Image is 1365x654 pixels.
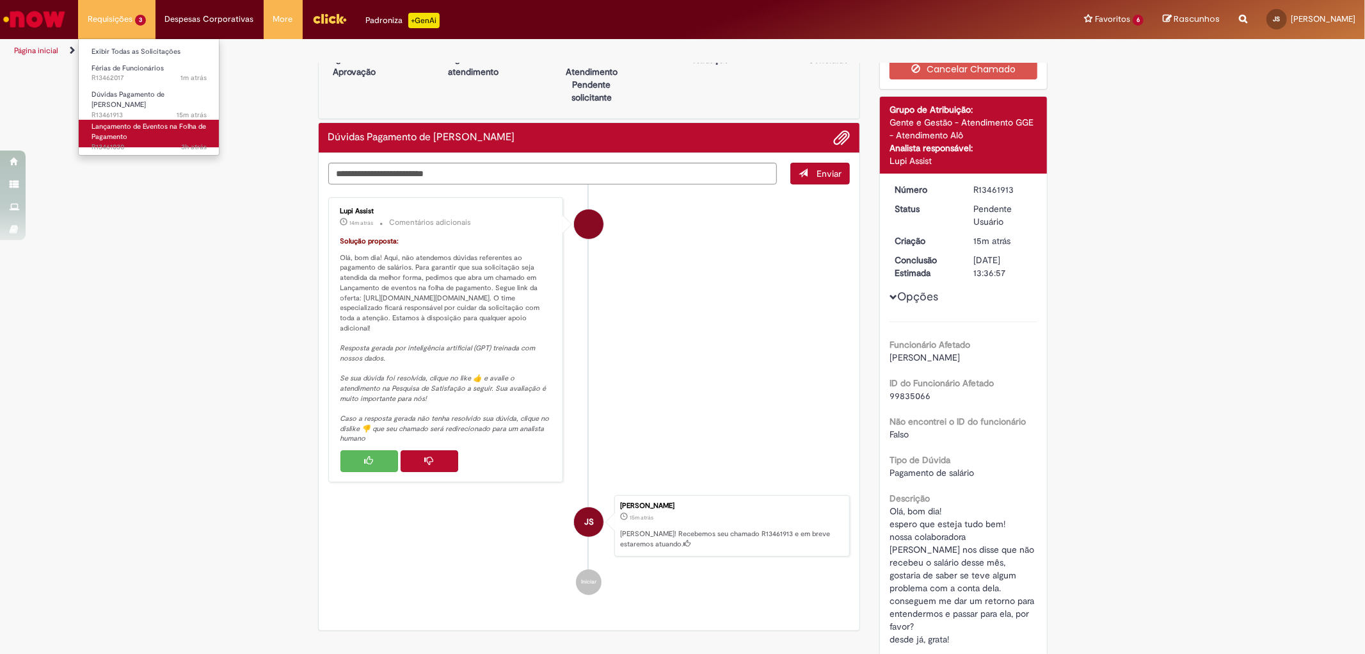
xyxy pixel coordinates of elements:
span: R13462017 [92,73,207,83]
span: Despesas Corporativas [165,13,254,26]
img: ServiceNow [1,6,67,32]
span: R13461913 [92,110,207,120]
p: [PERSON_NAME]! Recebemos seu chamado R13461913 e em breve estaremos atuando. [620,529,843,549]
div: R13461913 [973,183,1033,196]
textarea: Digite sua mensagem aqui... [328,163,778,184]
a: Aberto R13461913 : Dúvidas Pagamento de Salário [79,88,220,115]
span: [PERSON_NAME] [890,352,960,363]
span: 99835066 [890,390,930,402]
time: 29/08/2025 11:36:53 [973,235,1010,247]
span: JS [1273,15,1281,23]
p: Aguardando Aprovação [324,53,386,78]
span: Enviar [817,168,842,179]
span: 14m atrás [350,219,374,227]
ul: Histórico de tíquete [328,184,850,608]
font: Solução proposta: [340,236,399,246]
div: Gente e Gestão - Atendimento GGE - Atendimento Alô [890,116,1037,142]
span: [PERSON_NAME] [1291,13,1355,24]
a: Aberto R13462017 : Férias de Funcionários [79,61,220,85]
div: Padroniza [366,13,440,28]
div: [PERSON_NAME] [620,502,843,510]
li: Jeisy Gabrielly Ferreira Santana [328,495,850,557]
ul: Requisições [78,38,220,156]
span: Requisições [88,13,132,26]
time: 29/08/2025 11:36:53 [630,514,653,521]
dt: Conclusão Estimada [885,254,964,279]
div: Lupi Assist [890,154,1037,167]
time: 29/08/2025 11:50:50 [180,73,207,83]
button: Enviar [790,163,850,184]
span: 1m atrás [180,73,207,83]
p: Olá, bom dia! Aqui, não atendemos dúvidas referentes ao pagamento de salários. Para garantir que ... [340,236,554,444]
button: Adicionar anexos [833,129,850,146]
dt: Número [885,183,964,196]
dt: Criação [885,234,964,247]
dt: Status [885,202,964,215]
em: Resposta gerada por inteligência artificial (GPT) treinada com nossos dados. Se sua dúvida foi re... [340,343,552,443]
span: 6 [1133,15,1144,26]
span: Lançamento de Eventos na Folha de Pagamento [92,122,206,142]
h2: Dúvidas Pagamento de Salário Histórico de tíquete [328,132,515,143]
b: Não encontrei o ID do funcionário [890,416,1026,427]
time: 29/08/2025 11:37:07 [350,219,374,227]
span: JS [584,507,594,537]
span: Falso [890,429,909,440]
span: Férias de Funcionários [92,63,164,73]
div: Analista responsável: [890,142,1037,154]
time: 29/08/2025 11:36:55 [177,110,207,120]
span: Pagamento de salário [890,467,974,478]
div: Jeisy Gabrielly Ferreira Santana [574,507,603,537]
span: 15m atrás [630,514,653,521]
div: Pendente Usuário [973,202,1033,228]
div: Lupi Assist [340,208,554,215]
b: Funcionário Afetado [890,339,970,350]
span: Favoritos [1095,13,1130,26]
span: More [273,13,293,26]
img: click_logo_yellow_360x200.png [312,9,347,28]
p: Em Atendimento [561,53,623,78]
span: 3h atrás [181,142,207,152]
b: Descrição [890,493,930,504]
span: R13461030 [92,142,207,152]
small: Comentários adicionais [390,217,472,228]
span: Olá, bom dia! espero que esteja tudo bem! nossa colaboradora [PERSON_NAME] nos disse que não rece... [890,505,1037,645]
b: Tipo de Dúvida [890,454,950,466]
p: Pendente solicitante [561,78,623,104]
a: Aberto R13461030 : Lançamento de Eventos na Folha de Pagamento [79,120,220,147]
span: Dúvidas Pagamento de [PERSON_NAME] [92,90,164,110]
b: ID do Funcionário Afetado [890,377,994,389]
p: +GenAi [408,13,440,28]
a: Rascunhos [1163,13,1220,26]
div: Grupo de Atribuição: [890,103,1037,116]
ul: Trilhas de página [10,39,900,63]
span: 15m atrás [177,110,207,120]
time: 29/08/2025 09:20:18 [181,142,207,152]
span: Rascunhos [1174,13,1220,25]
div: Lupi Assist [574,209,603,239]
span: 15m atrás [973,235,1010,247]
button: Cancelar Chamado [890,59,1037,79]
p: Aguardando atendimento [442,53,504,78]
a: Página inicial [14,45,58,56]
div: [DATE] 13:36:57 [973,254,1033,279]
span: 3 [135,15,146,26]
a: Exibir Todas as Solicitações [79,45,220,59]
div: 29/08/2025 11:36:53 [973,234,1033,247]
